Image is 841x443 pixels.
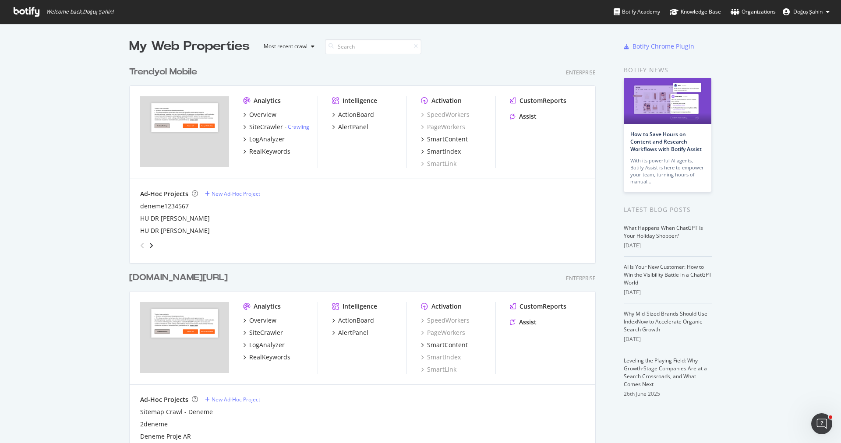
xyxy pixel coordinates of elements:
a: RealKeywords [243,147,290,156]
div: [DATE] [624,335,712,343]
input: Search [325,39,421,54]
div: Latest Blog Posts [624,205,712,214]
a: SmartIndex [421,147,461,156]
a: SpeedWorkers [421,316,470,325]
div: Trendyol Mobile [129,66,197,78]
div: - [285,123,309,130]
a: PageWorkers [421,328,465,337]
div: RealKeywords [249,147,290,156]
div: New Ad-Hoc Project [212,190,260,197]
a: ActionBoard [332,316,374,325]
a: Overview [243,316,276,325]
div: ActionBoard [338,316,374,325]
a: SpeedWorkers [421,110,470,119]
iframe: Intercom live chat [811,413,832,434]
div: AlertPanel [338,123,368,131]
div: Enterprise [566,274,596,282]
button: Most recent crawl [257,39,318,53]
a: Crawling [288,123,309,130]
div: Ad-Hoc Projects [140,395,188,404]
a: AlertPanel [332,123,368,131]
div: 26th June 2025 [624,390,712,398]
a: AI Is Your New Customer: How to Win the Visibility Battle in a ChatGPT World [624,263,712,286]
div: ActionBoard [338,110,374,119]
a: Sitemap Crawl - Deneme [140,408,213,416]
div: [DATE] [624,288,712,296]
div: angle-left [137,239,148,253]
span: Doğuş Şahin [793,8,823,15]
a: 2deneme [140,420,168,429]
div: [DATE] [624,242,712,250]
a: What Happens When ChatGPT Is Your Holiday Shopper? [624,224,703,239]
div: Activation [431,302,462,311]
a: New Ad-Hoc Project [205,190,260,197]
span: Welcome back, Doğuş Şahin ! [46,8,113,15]
a: How to Save Hours on Content and Research Workflows with Botify Assist [630,130,702,153]
div: SmartLink [421,365,456,374]
a: RealKeywords [243,353,290,362]
a: Botify Chrome Plugin [624,42,694,51]
img: trendyol.com [140,96,229,167]
a: LogAnalyzer [243,135,285,144]
a: [DOMAIN_NAME][URL] [129,271,231,284]
img: How to Save Hours on Content and Research Workflows with Botify Assist [624,78,711,124]
div: Botify Chrome Plugin [633,42,694,51]
div: Intelligence [343,302,377,311]
div: [DOMAIN_NAME][URL] [129,271,228,284]
div: SiteCrawler [249,328,283,337]
div: AlertPanel [338,328,368,337]
div: SmartContent [427,341,468,349]
a: Assist [510,112,537,121]
a: AlertPanel [332,328,368,337]
a: SiteCrawler [243,328,283,337]
a: SmartContent [421,341,468,349]
div: Organizations [731,7,776,16]
a: ActionBoard [332,110,374,119]
div: With its powerful AI agents, Botify Assist is here to empower your team, turning hours of manual… [630,157,705,185]
div: CustomReports [519,96,566,105]
a: Assist [510,318,537,327]
a: deneme1234567 [140,202,189,211]
div: Knowledge Base [670,7,721,16]
div: My Web Properties [129,38,250,55]
a: New Ad-Hoc Project [205,396,260,403]
a: SmartIndex [421,353,461,362]
a: Overview [243,110,276,119]
div: SiteCrawler [249,123,283,131]
div: Overview [249,110,276,119]
a: Deneme Proje AR [140,432,191,441]
a: PageWorkers [421,123,465,131]
a: HU DR [PERSON_NAME] [140,226,210,235]
div: angle-right [148,241,154,250]
img: trendyol.com/ar [140,302,229,373]
div: Assist [519,112,537,121]
div: Botify news [624,65,712,75]
div: Botify Academy [614,7,660,16]
a: CustomReports [510,96,566,105]
a: Trendyol Mobile [129,66,201,78]
a: SiteCrawler- Crawling [243,123,309,131]
div: CustomReports [519,302,566,311]
div: RealKeywords [249,353,290,362]
a: SmartLink [421,159,456,168]
div: SmartIndex [427,147,461,156]
div: Assist [519,318,537,327]
a: HU DR [PERSON_NAME] [140,214,210,223]
div: LogAnalyzer [249,341,285,349]
div: New Ad-Hoc Project [212,396,260,403]
div: Most recent crawl [264,44,307,49]
a: Why Mid-Sized Brands Should Use IndexNow to Accelerate Organic Search Growth [624,310,707,333]
div: Intelligence [343,96,377,105]
div: LogAnalyzer [249,135,285,144]
div: Overview [249,316,276,325]
div: Analytics [254,302,281,311]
